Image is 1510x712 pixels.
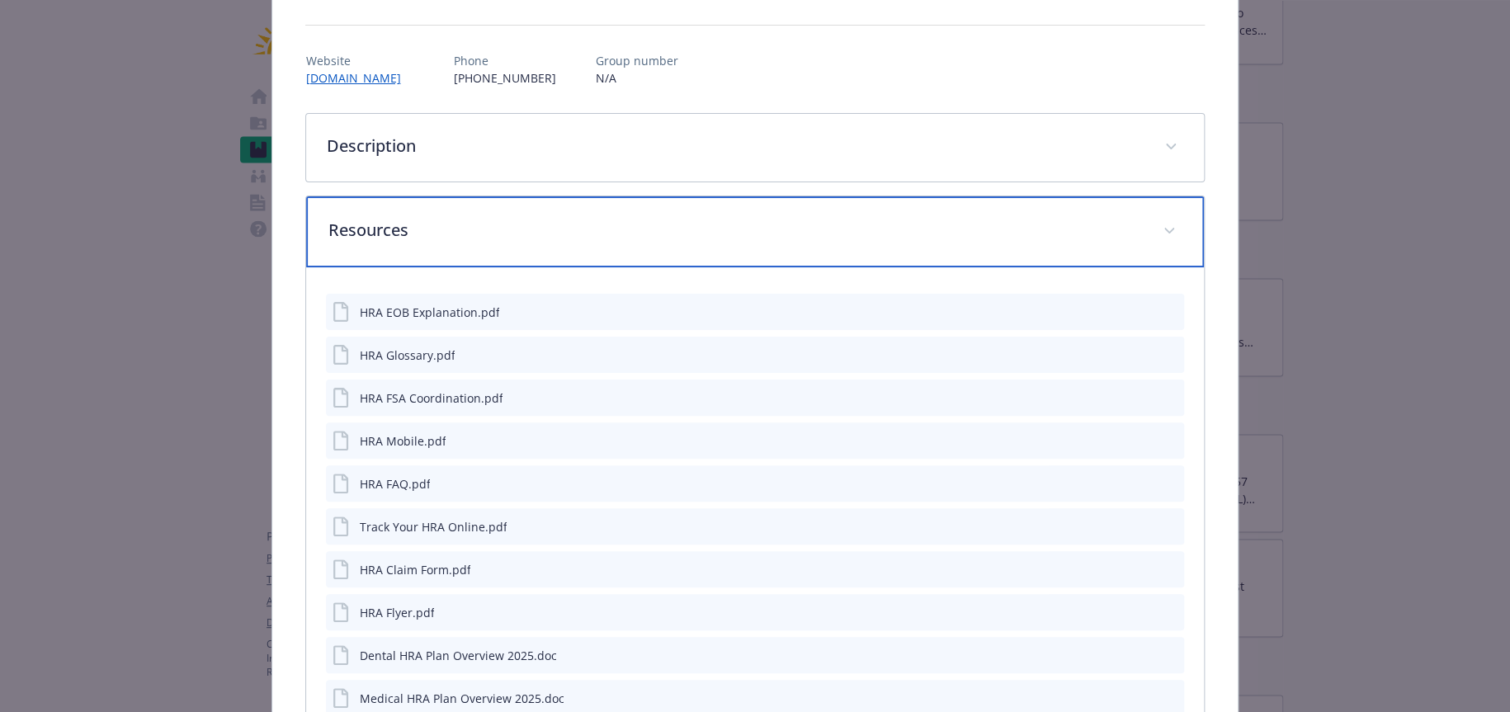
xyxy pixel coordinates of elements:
div: HRA Glossary.pdf [359,347,455,364]
div: HRA FAQ.pdf [359,475,430,493]
div: HRA FSA Coordination.pdf [359,389,503,407]
p: Website [305,52,413,69]
div: HRA EOB Explanation.pdf [359,304,499,321]
button: download file [1136,518,1149,535]
button: preview file [1163,647,1177,664]
button: preview file [1163,475,1177,493]
div: HRA Claim Form.pdf [359,561,470,578]
button: preview file [1163,432,1177,450]
p: Description [326,134,1144,158]
button: download file [1136,647,1149,664]
button: preview file [1163,561,1177,578]
p: Phone [453,52,555,69]
button: preview file [1163,604,1177,621]
button: download file [1136,432,1149,450]
div: Dental HRA Plan Overview 2025.doc [359,647,556,664]
div: Resources [306,196,1203,267]
button: download file [1136,304,1149,321]
button: download file [1136,561,1149,578]
button: preview file [1163,518,1177,535]
button: preview file [1163,347,1177,364]
p: N/A [595,69,677,87]
button: download file [1136,690,1149,707]
button: preview file [1163,690,1177,707]
button: download file [1136,475,1149,493]
p: [PHONE_NUMBER] [453,69,555,87]
button: preview file [1163,389,1177,407]
button: download file [1136,604,1149,621]
div: HRA Flyer.pdf [359,604,434,621]
div: HRA Mobile.pdf [359,432,446,450]
button: download file [1136,389,1149,407]
button: preview file [1163,304,1177,321]
p: Group number [595,52,677,69]
p: Resources [328,218,1142,243]
button: download file [1136,347,1149,364]
div: Track Your HRA Online.pdf [359,518,507,535]
a: [DOMAIN_NAME] [305,70,413,86]
div: Medical HRA Plan Overview 2025.doc [359,690,564,707]
div: Description [306,114,1203,182]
